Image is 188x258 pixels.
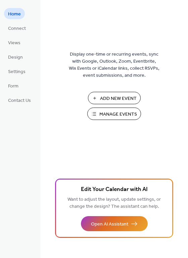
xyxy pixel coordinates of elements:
button: Manage Events [87,108,141,120]
span: Design [8,54,23,61]
span: Contact Us [8,97,31,104]
a: Home [4,8,25,19]
span: Add New Event [100,95,137,102]
span: Open AI Assistant [91,221,128,228]
a: Contact Us [4,94,35,106]
span: Form [8,83,18,90]
span: Edit Your Calendar with AI [81,185,148,194]
button: Add New Event [88,92,141,104]
span: Home [8,11,21,18]
a: Form [4,80,22,91]
button: Open AI Assistant [81,216,148,231]
span: Views [8,40,20,47]
span: Connect [8,25,26,32]
a: Design [4,51,27,62]
a: Views [4,37,25,48]
span: Want to adjust the layout, update settings, or change the design? The assistant can help. [67,195,161,211]
a: Connect [4,22,30,34]
span: Settings [8,68,26,75]
a: Settings [4,66,30,77]
span: Manage Events [99,111,137,118]
span: Display one-time or recurring events, sync with Google, Outlook, Zoom, Eventbrite, Wix Events or ... [69,51,159,79]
